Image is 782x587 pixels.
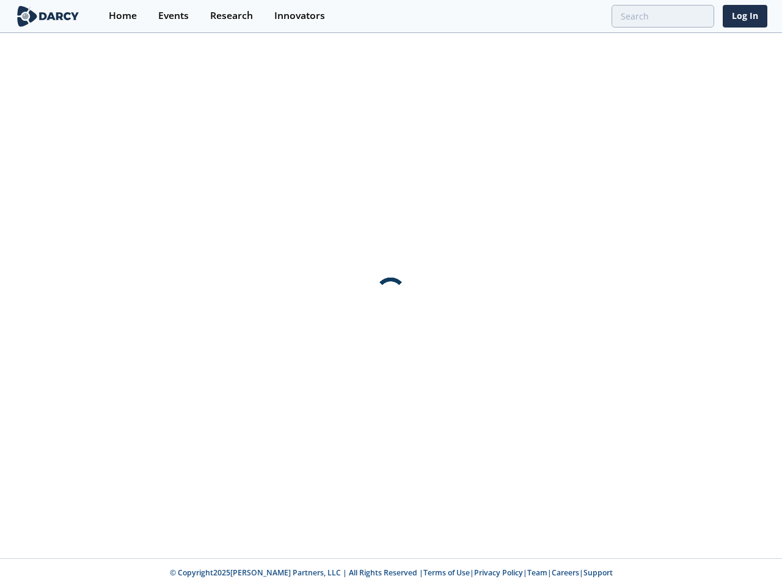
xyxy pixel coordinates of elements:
a: Team [527,567,547,578]
p: © Copyright 2025 [PERSON_NAME] Partners, LLC | All Rights Reserved | | | | | [17,567,765,578]
a: Support [583,567,613,578]
a: Careers [552,567,579,578]
div: Research [210,11,253,21]
div: Events [158,11,189,21]
div: Home [109,11,137,21]
img: logo-wide.svg [15,6,81,27]
div: Innovators [274,11,325,21]
a: Log In [723,5,767,28]
a: Privacy Policy [474,567,523,578]
input: Advanced Search [612,5,714,28]
a: Terms of Use [423,567,470,578]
